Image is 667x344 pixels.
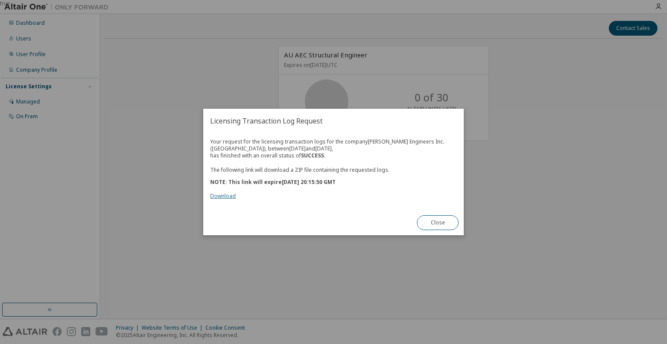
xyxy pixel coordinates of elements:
[210,138,457,200] div: Your request for the licensing transaction logs for the company [PERSON_NAME] Engineers Inc. ([GE...
[210,192,236,200] a: Download
[417,215,459,230] button: Close
[210,166,457,174] p: The following link will download a ZIP file containing the requested logs.
[203,109,464,133] h2: Licensing Transaction Log Request
[301,152,324,159] b: SUCCESS
[210,178,336,186] b: NOTE: This link will expire [DATE] 20:15:50 GMT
